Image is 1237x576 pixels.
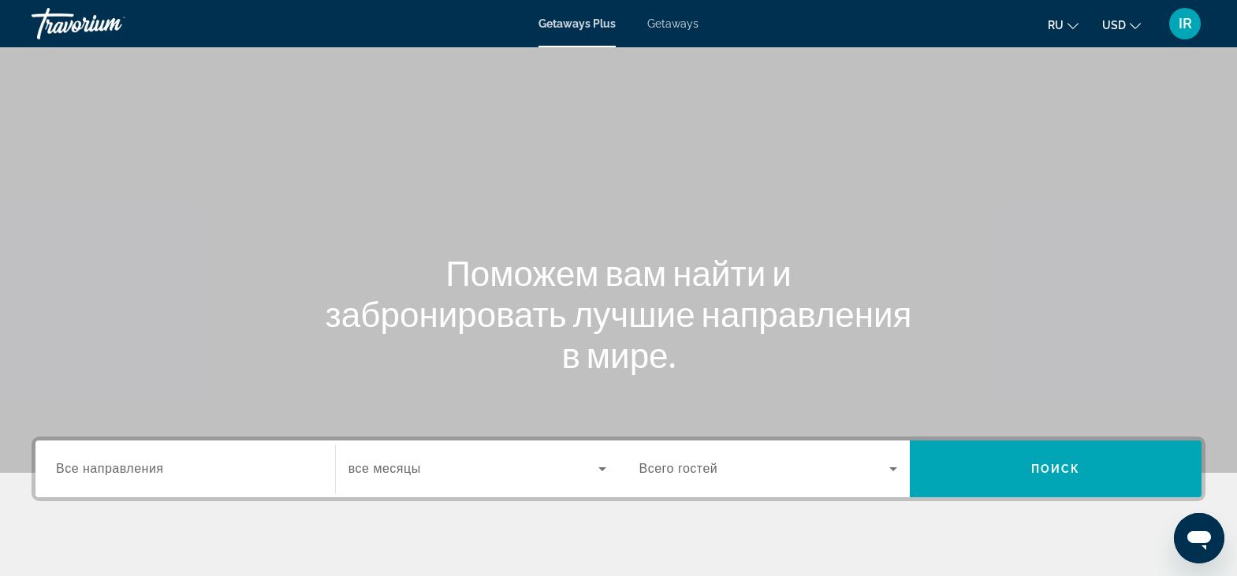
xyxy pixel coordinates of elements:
[647,17,699,30] a: Getaways
[1048,13,1079,36] button: Change language
[1102,13,1141,36] button: Change currency
[323,252,915,375] h1: Поможем вам найти и забронировать лучшие направления в мире.
[1031,463,1081,475] span: Поиск
[1048,19,1064,32] span: ru
[1164,7,1205,40] button: User Menu
[639,462,718,475] span: Всего гостей
[1179,16,1192,32] span: IR
[32,3,189,44] a: Travorium
[1102,19,1126,32] span: USD
[538,17,616,30] a: Getaways Plus
[56,462,164,475] span: Все направления
[1174,513,1224,563] iframe: Кнопка запуска окна обмена сообщениями
[910,440,1202,497] button: Поиск
[35,440,1202,497] div: Search widget
[348,462,421,475] span: все месяцы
